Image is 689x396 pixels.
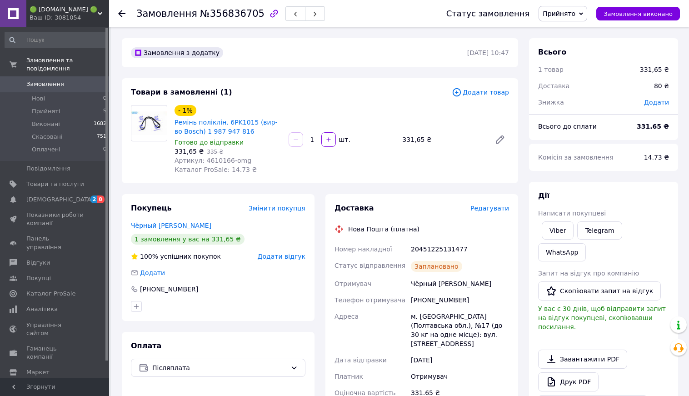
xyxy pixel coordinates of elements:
[452,87,509,97] span: Додати товар
[26,274,51,282] span: Покупці
[103,107,106,115] span: 5
[32,107,60,115] span: Прийняті
[335,356,387,364] span: Дата відправки
[26,235,84,251] span: Панель управління
[175,166,257,173] span: Каталог ProSale: 14.73 ₴
[411,261,462,272] div: Заплановано
[175,119,278,135] a: Ремінь поліклін. 6PK1015 (вир-во Bosch) 1 987 947 816
[32,120,60,128] span: Виконані
[538,281,661,301] button: Скопіювати запит на відгук
[409,308,511,352] div: м. [GEOGRAPHIC_DATA] (Полтавська обл.), №17 (до 30 кг на одне місце): вул. [STREET_ADDRESS]
[26,290,75,298] span: Каталог ProSale
[644,154,669,161] span: 14.73 ₴
[200,8,265,19] span: №356836705
[26,56,109,73] span: Замовлення та повідомлення
[26,368,50,376] span: Маркет
[207,149,223,155] span: 335 ₴
[175,157,251,164] span: Артикул: 4610166-omg
[131,47,223,58] div: Замовлення з додатку
[5,32,107,48] input: Пошук
[26,180,84,188] span: Товари та послуги
[26,345,84,361] span: Гаманець компанії
[596,7,680,20] button: Замовлення виконано
[409,352,511,368] div: [DATE]
[94,120,106,128] span: 1682
[538,270,639,277] span: Запит на відгук про компанію
[139,285,199,294] div: [PHONE_NUMBER]
[26,195,94,204] span: [DEMOGRAPHIC_DATA]
[30,5,98,14] span: 🟢 CUMMINS.IN.UA 🟢
[140,253,158,260] span: 100%
[446,9,530,18] div: Статус замовлення
[131,252,221,261] div: успішних покупок
[103,145,106,154] span: 0
[337,135,351,144] div: шт.
[649,76,674,96] div: 80 ₴
[538,210,606,217] span: Написати покупцеві
[32,95,45,103] span: Нові
[97,195,105,203] span: 8
[152,363,287,373] span: Післяплата
[335,313,359,320] span: Адреса
[538,66,564,73] span: 1 товар
[131,111,167,135] img: Ремінь поліклін. 6PK1015 (вир-во Bosch) 1 987 947 816
[538,48,566,56] span: Всього
[467,49,509,56] time: [DATE] 10:47
[491,130,509,149] a: Редагувати
[103,95,106,103] span: 0
[26,211,84,227] span: Показники роботи компанії
[136,8,197,19] span: Замовлення
[249,205,305,212] span: Змінити покупця
[538,82,569,90] span: Доставка
[538,372,599,391] a: Друк PDF
[470,205,509,212] span: Редагувати
[538,99,564,106] span: Знижка
[538,123,597,130] span: Всього до сплати
[26,305,58,313] span: Аналітика
[538,350,627,369] a: Завантажити PDF
[538,154,614,161] span: Комісія за замовлення
[30,14,109,22] div: Ваш ID: 3081054
[399,133,487,146] div: 331,65 ₴
[140,269,165,276] span: Додати
[335,296,405,304] span: Телефон отримувача
[538,243,586,261] a: WhatsApp
[542,221,574,240] a: Viber
[26,259,50,267] span: Відгуки
[32,145,60,154] span: Оплачені
[131,234,245,245] div: 1 замовлення у вас на 331,65 ₴
[97,133,106,141] span: 751
[32,133,63,141] span: Скасовані
[335,280,371,287] span: Отримувач
[409,241,511,257] div: 20451225131477
[409,276,511,292] div: Чёрный [PERSON_NAME]
[26,80,64,88] span: Замовлення
[131,222,211,229] a: Чёрный [PERSON_NAME]
[409,368,511,385] div: Отримувач
[346,225,422,234] div: Нова Пошта (платна)
[577,221,622,240] a: Telegram
[175,139,244,146] span: Готово до відправки
[604,10,673,17] span: Замовлення виконано
[131,204,172,212] span: Покупець
[175,105,196,116] div: - 1%
[637,123,669,130] b: 331.65 ₴
[640,65,669,74] div: 331,65 ₴
[118,9,125,18] div: Повернутися назад
[335,246,392,253] span: Номер накладної
[90,195,98,203] span: 2
[131,341,161,350] span: Оплата
[538,191,549,200] span: Дії
[26,321,84,337] span: Управління сайтом
[543,10,575,17] span: Прийнято
[175,148,204,155] span: 331,65 ₴
[335,373,363,380] span: Платник
[409,292,511,308] div: [PHONE_NUMBER]
[335,204,374,212] span: Доставка
[258,253,305,260] span: Додати відгук
[538,305,666,331] span: У вас є 30 днів, щоб відправити запит на відгук покупцеві, скопіювавши посилання.
[335,262,405,269] span: Статус відправлення
[644,99,669,106] span: Додати
[26,165,70,173] span: Повідомлення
